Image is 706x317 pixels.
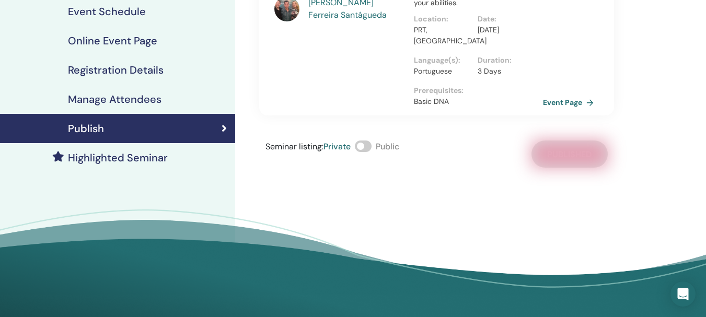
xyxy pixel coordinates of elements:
[414,66,471,77] p: Portuguese
[68,5,146,18] h4: Event Schedule
[265,141,323,152] span: Seminar listing :
[414,55,471,66] p: Language(s) :
[68,34,157,47] h4: Online Event Page
[478,25,535,36] p: [DATE]
[68,64,164,76] h4: Registration Details
[670,281,696,307] div: Open Intercom Messenger
[543,95,598,110] a: Event Page
[414,85,541,96] p: Prerequisites :
[376,141,399,152] span: Public
[414,25,471,46] p: PRT, [GEOGRAPHIC_DATA]
[414,14,471,25] p: Location :
[68,151,168,164] h4: Highlighted Seminar
[478,55,535,66] p: Duration :
[323,141,351,152] span: Private
[68,93,161,105] h4: Manage Attendees
[414,96,541,107] p: Basic DNA
[478,14,535,25] p: Date :
[478,66,535,77] p: 3 Days
[68,122,104,135] h4: Publish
